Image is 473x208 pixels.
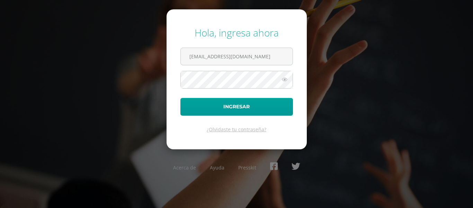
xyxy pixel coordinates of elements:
[180,98,293,116] button: Ingresar
[181,48,293,65] input: Correo electrónico o usuario
[207,126,266,133] a: ¿Olvidaste tu contraseña?
[210,164,224,171] a: Ayuda
[180,26,293,39] div: Hola, ingresa ahora
[173,164,196,171] a: Acerca de
[238,164,256,171] a: Presskit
